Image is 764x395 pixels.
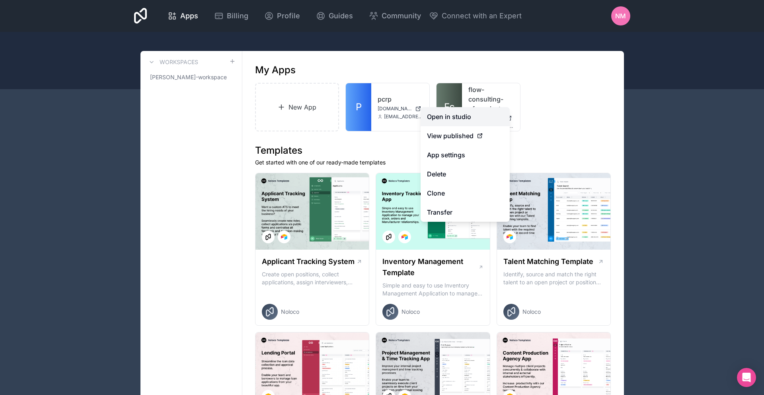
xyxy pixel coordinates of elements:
[310,7,359,25] a: Guides
[255,144,611,157] h1: Templates
[160,58,198,66] h3: Workspaces
[421,184,510,203] a: Clone
[442,10,522,22] span: Connect with an Expert
[421,107,510,126] a: Open in studio
[378,94,423,104] a: pcrp
[401,234,408,240] img: Airtable Logo
[262,256,355,267] h1: Applicant Tracking System
[737,368,756,387] div: Open Intercom Messenger
[227,10,248,22] span: Billing
[208,7,255,25] a: Billing
[378,106,412,112] span: [DOMAIN_NAME]
[378,106,423,112] a: [DOMAIN_NAME]
[503,270,604,286] p: Identify, source and match the right talent to an open project or position with our Talent Matchi...
[437,83,462,131] a: Fc
[255,64,296,76] h1: My Apps
[281,234,287,240] img: Airtable Logo
[161,7,205,25] a: Apps
[421,203,510,222] a: Transfer
[522,308,541,316] span: Noloco
[615,11,626,21] span: NM
[382,256,478,278] h1: Inventory Management Template
[147,57,198,67] a: Workspaces
[427,131,474,141] span: View published
[429,10,522,22] button: Connect with an Expert
[255,158,611,166] p: Get started with one of our ready-made templates
[258,7,306,25] a: Profile
[421,145,510,164] a: App settings
[468,85,514,113] a: flow-consulting-pfr-project
[262,270,363,286] p: Create open positions, collect applications, assign interviewers, centralise candidate feedback a...
[421,164,510,184] button: Delete
[255,83,339,131] a: New App
[382,10,421,22] span: Community
[503,256,593,267] h1: Talent Matching Template
[444,101,455,113] span: Fc
[356,101,362,113] span: P
[346,83,371,131] a: P
[382,282,483,297] p: Simple and easy to use Inventory Management Application to manage your stock, orders and Manufact...
[401,308,420,316] span: Noloco
[384,113,423,120] span: [EMAIL_ADDRESS][DOMAIN_NAME]
[150,73,227,81] span: [PERSON_NAME]-workspace
[180,10,198,22] span: Apps
[363,7,427,25] a: Community
[421,126,510,145] a: View published
[507,234,513,240] img: Airtable Logo
[147,70,236,84] a: [PERSON_NAME]-workspace
[277,10,300,22] span: Profile
[329,10,353,22] span: Guides
[281,308,299,316] span: Noloco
